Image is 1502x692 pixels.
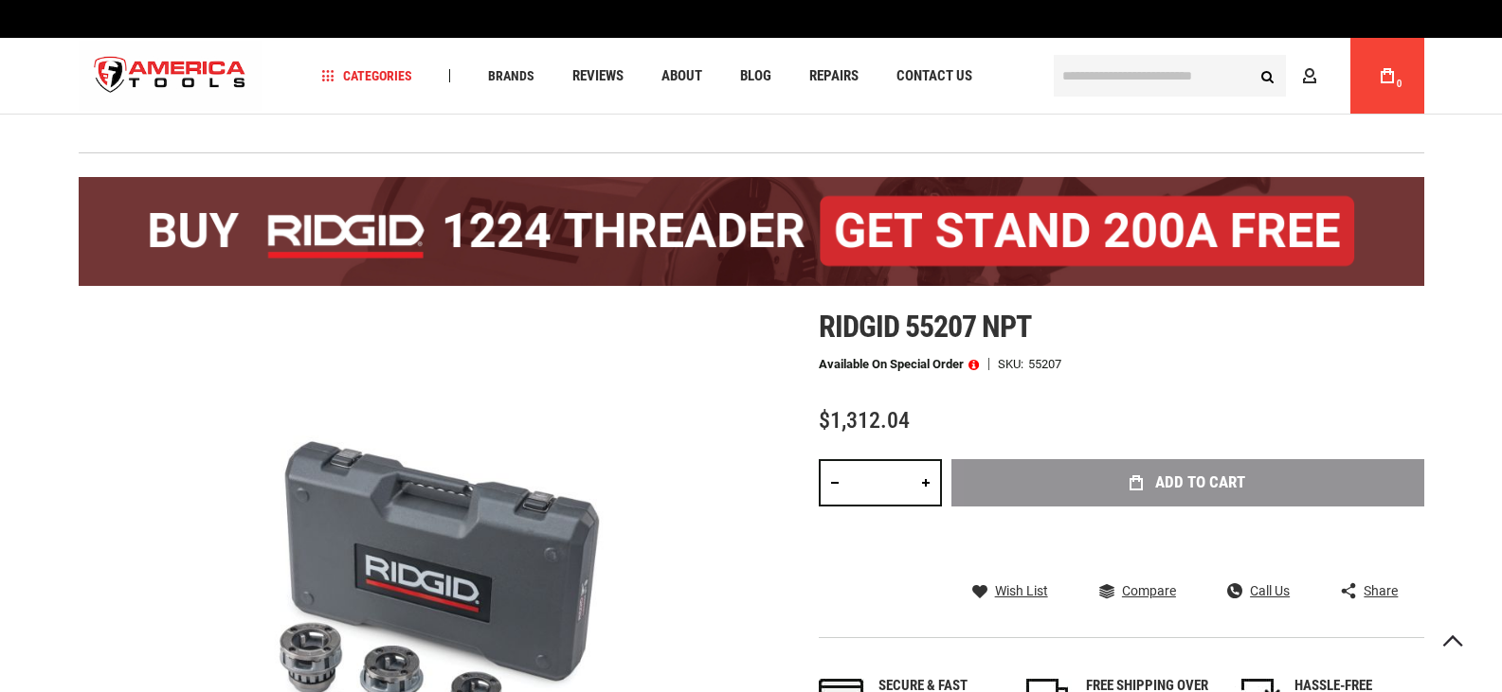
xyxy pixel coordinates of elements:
a: store logo [79,41,262,112]
span: Call Us [1250,584,1290,597]
span: Blog [740,69,771,83]
span: Share [1364,584,1398,597]
span: Repairs [809,69,859,83]
span: 0 [1397,79,1402,89]
p: Available on Special Order [819,358,979,371]
span: About [661,69,702,83]
a: Blog [732,63,780,89]
a: Contact Us [888,63,981,89]
span: Reviews [572,69,624,83]
a: About [653,63,711,89]
a: Call Us [1227,582,1290,599]
a: Compare [1099,582,1176,599]
a: Brands [480,63,543,89]
span: Contact Us [896,69,972,83]
span: Brands [488,69,534,82]
span: $1,312.04 [819,407,910,434]
a: Categories [313,63,421,89]
span: Ridgid 55207 npt [819,309,1032,345]
button: Search [1250,58,1286,94]
img: America Tools [79,41,262,112]
a: 0 [1369,38,1405,114]
span: Categories [321,69,412,82]
span: Compare [1122,584,1176,597]
div: 55207 [1028,358,1061,370]
a: Repairs [801,63,867,89]
strong: SKU [998,358,1028,370]
a: Reviews [564,63,632,89]
a: Wish List [972,582,1048,599]
span: Wish List [995,584,1048,597]
img: BOGO: Buy the RIDGID® 1224 Threader (26092), get the 92467 200A Stand FREE! [79,177,1424,286]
